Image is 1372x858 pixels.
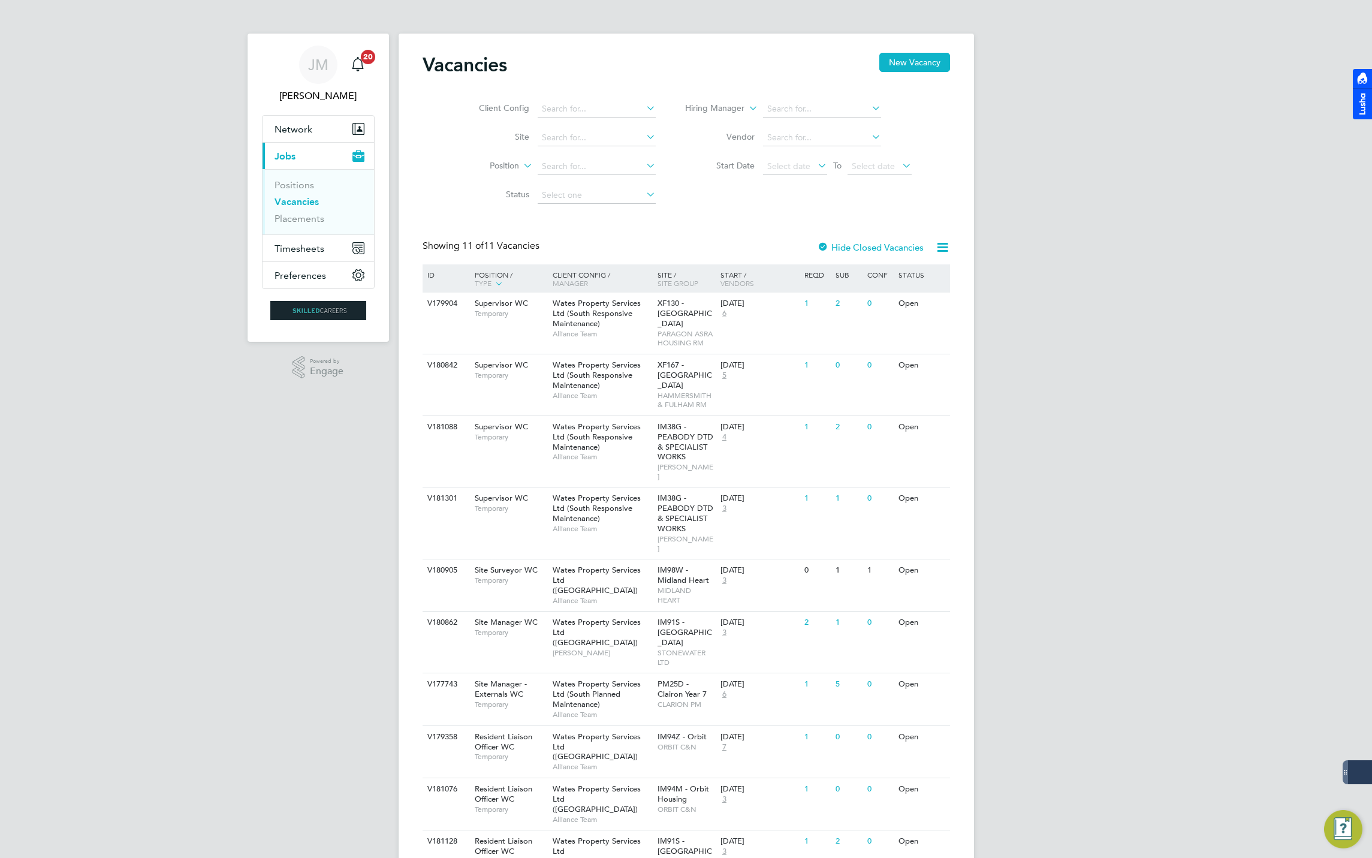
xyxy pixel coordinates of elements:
[263,235,374,261] button: Timesheets
[462,240,484,252] span: 11 of
[553,329,652,339] span: Alliance Team
[720,299,798,309] div: [DATE]
[895,354,948,377] div: Open
[424,559,466,582] div: V180905
[864,673,895,696] div: 0
[475,617,538,627] span: Site Manager WC
[895,264,948,285] div: Status
[720,493,798,504] div: [DATE]
[263,169,374,234] div: Jobs
[658,422,713,462] span: IM38G - PEABODY DTD & SPECIALIST WORKS
[658,700,714,709] span: CLARION PM
[475,731,532,752] span: Resident Liaison Officer WC
[658,586,714,604] span: MIDLAND HEART
[801,559,833,582] div: 0
[424,293,466,315] div: V179904
[262,89,375,103] span: Jack McMurray
[801,264,833,285] div: Reqd
[275,124,312,135] span: Network
[424,830,466,853] div: V181128
[879,53,950,72] button: New Vacancy
[658,493,713,534] span: IM38G - PEABODY DTD & SPECIALIST WORKS
[720,360,798,371] div: [DATE]
[263,116,374,142] button: Network
[864,354,895,377] div: 0
[895,726,948,748] div: Open
[801,673,833,696] div: 1
[720,836,798,847] div: [DATE]
[553,648,652,658] span: [PERSON_NAME]
[475,309,547,318] span: Temporary
[658,462,714,481] span: [PERSON_NAME]
[720,679,798,690] div: [DATE]
[720,565,798,576] div: [DATE]
[475,298,528,308] span: Supervisor WC
[658,329,714,348] span: PARAGON ASRA HOUSING RM
[833,487,864,510] div: 1
[658,298,712,329] span: XF130 - [GEOGRAPHIC_DATA]
[833,416,864,438] div: 2
[895,673,948,696] div: Open
[833,354,864,377] div: 0
[275,213,324,224] a: Placements
[658,742,714,752] span: ORBIT C&N
[553,710,652,719] span: Alliance Team
[658,648,714,667] span: STONEWATER LTD
[720,422,798,432] div: [DATE]
[763,101,881,118] input: Search for...
[553,298,641,329] span: Wates Property Services Ltd (South Responsive Maintenance)
[763,130,881,146] input: Search for...
[720,309,728,319] span: 6
[895,293,948,315] div: Open
[424,778,466,800] div: V181076
[275,243,324,254] span: Timesheets
[720,576,728,586] span: 3
[720,847,728,857] span: 3
[424,612,466,634] div: V180862
[450,160,519,172] label: Position
[676,103,744,115] label: Hiring Manager
[720,732,798,742] div: [DATE]
[538,101,656,118] input: Search for...
[658,565,709,585] span: IM98W - Midland Heart
[720,742,728,752] span: 7
[833,264,864,285] div: Sub
[475,679,527,699] span: Site Manager - Externals WC
[475,371,547,380] span: Temporary
[801,778,833,800] div: 1
[263,262,374,288] button: Preferences
[475,565,538,575] span: Site Surveyor WC
[658,391,714,410] span: HAMMERSMITH & FULHAM RM
[475,752,547,761] span: Temporary
[864,830,895,853] div: 0
[346,46,370,84] a: 20
[864,416,895,438] div: 0
[553,596,652,606] span: Alliance Team
[424,264,466,285] div: ID
[864,612,895,634] div: 0
[466,264,550,294] div: Position /
[553,422,641,452] span: Wates Property Services Ltd (South Responsive Maintenance)
[293,356,343,379] a: Powered byEngage
[801,416,833,438] div: 1
[864,293,895,315] div: 0
[1324,810,1362,848] button: Engage Resource Center
[817,242,924,253] label: Hide Closed Vacancies
[553,815,652,824] span: Alliance Team
[270,301,366,320] img: skilledcareers-logo-retina.png
[895,559,948,582] div: Open
[475,504,547,513] span: Temporary
[553,360,641,390] span: Wates Property Services Ltd (South Responsive Maintenance)
[310,356,343,366] span: Powered by
[553,679,641,709] span: Wates Property Services Ltd (South Planned Maintenance)
[460,103,529,113] label: Client Config
[553,784,641,814] span: Wates Property Services Ltd ([GEOGRAPHIC_DATA])
[553,452,652,462] span: Alliance Team
[475,628,547,637] span: Temporary
[262,46,375,103] a: JM[PERSON_NAME]
[553,524,652,534] span: Alliance Team
[424,487,466,510] div: V181301
[720,628,728,638] span: 3
[720,278,754,288] span: Vendors
[658,679,707,699] span: PM25D - Clairon Year 7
